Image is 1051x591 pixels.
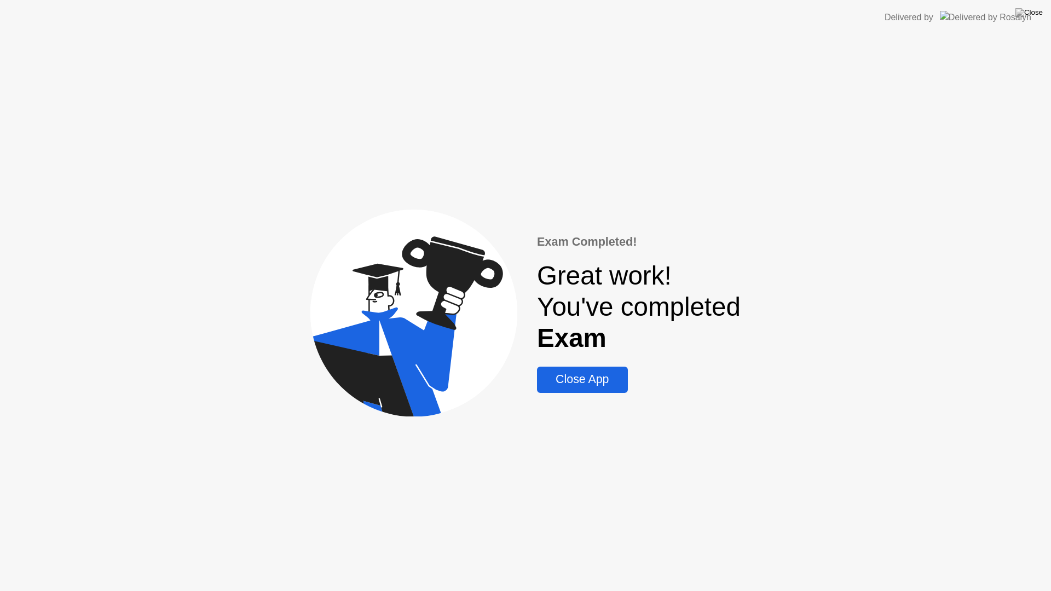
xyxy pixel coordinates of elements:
div: Close App [540,373,624,386]
b: Exam [537,323,607,352]
div: Delivered by [885,11,933,24]
button: Close App [537,367,627,393]
div: Exam Completed! [537,233,741,251]
img: Close [1015,8,1043,17]
img: Delivered by Rosalyn [940,11,1031,24]
div: Great work! You've completed [537,260,741,354]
